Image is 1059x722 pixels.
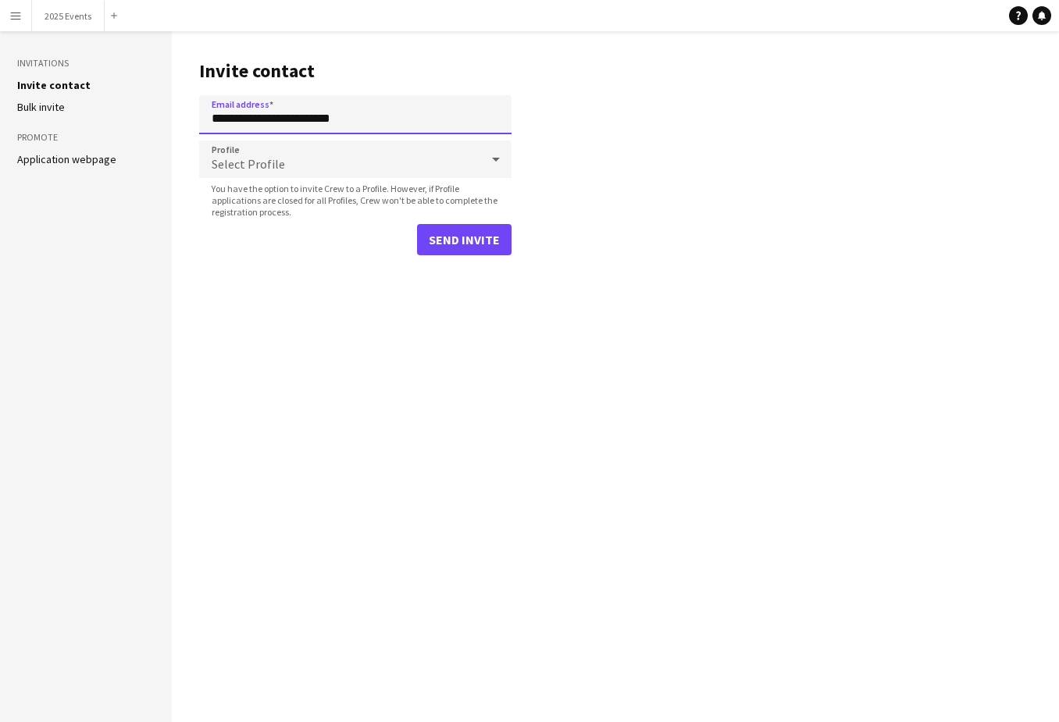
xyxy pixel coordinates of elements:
span: Select Profile [212,156,285,172]
a: Bulk invite [17,100,65,114]
h3: Promote [17,130,155,144]
button: Send invite [417,224,512,255]
h3: Invitations [17,56,155,70]
span: You have the option to invite Crew to a Profile. However, if Profile applications are closed for ... [199,183,512,218]
button: 2025 Events [32,1,105,31]
a: Invite contact [17,78,91,92]
a: Application webpage [17,152,116,166]
h1: Invite contact [199,59,512,83]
